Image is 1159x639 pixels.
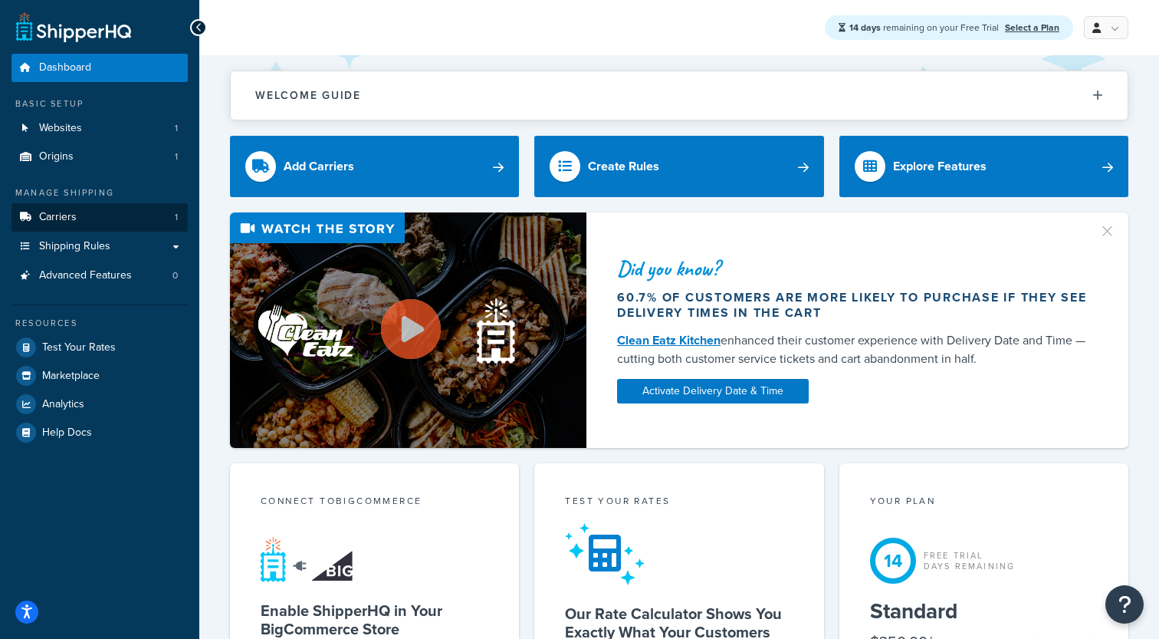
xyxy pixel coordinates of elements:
[11,262,188,290] li: Advanced Features
[39,240,110,253] span: Shipping Rules
[11,97,188,110] div: Basic Setup
[565,494,793,512] div: Test your rates
[924,550,1016,571] div: Free Trial Days Remaining
[849,21,1001,35] span: remaining on your Free Trial
[11,114,188,143] li: Websites
[11,143,188,171] a: Origins1
[255,90,361,101] h2: Welcome Guide
[617,290,1088,321] div: 60.7% of customers are more likely to purchase if they see delivery times in the cart
[11,143,188,171] li: Origins
[11,419,188,446] a: Help Docs
[42,398,84,411] span: Analytics
[870,494,1098,512] div: Your Plan
[284,156,354,177] div: Add Carriers
[230,212,586,448] img: Video thumbnail
[39,122,82,135] span: Websites
[1105,585,1144,624] button: Open Resource Center
[1005,21,1059,35] a: Select a Plan
[42,427,92,440] span: Help Docs
[261,601,488,638] h5: Enable ShipperHQ in Your BigCommerce Store
[39,211,77,224] span: Carriers
[39,150,74,163] span: Origins
[11,362,188,390] a: Marketplace
[11,186,188,199] div: Manage Shipping
[11,390,188,418] a: Analytics
[11,317,188,330] div: Resources
[11,232,188,261] a: Shipping Rules
[231,71,1128,120] button: Welcome Guide
[39,269,132,282] span: Advanced Features
[230,136,519,197] a: Add Carriers
[617,379,809,403] a: Activate Delivery Date & Time
[617,331,1088,368] div: enhanced their customer experience with Delivery Date and Time — cutting both customer service ti...
[42,370,100,383] span: Marketplace
[11,114,188,143] a: Websites1
[588,156,659,177] div: Create Rules
[11,203,188,232] li: Carriers
[175,211,178,224] span: 1
[261,536,356,582] img: connect-shq-bc-71769feb.svg
[839,136,1128,197] a: Explore Features
[11,262,188,290] a: Advanced Features0
[261,494,488,512] div: Connect to BigCommerce
[39,61,91,74] span: Dashboard
[11,334,188,361] a: Test Your Rates
[893,156,987,177] div: Explore Features
[870,538,916,584] div: 14
[617,258,1088,279] div: Did you know?
[175,122,178,135] span: 1
[175,150,178,163] span: 1
[870,599,1098,624] h5: Standard
[172,269,178,282] span: 0
[11,203,188,232] a: Carriers1
[617,331,721,349] a: Clean Eatz Kitchen
[849,21,881,35] strong: 14 days
[534,136,823,197] a: Create Rules
[42,341,116,354] span: Test Your Rates
[11,54,188,82] a: Dashboard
